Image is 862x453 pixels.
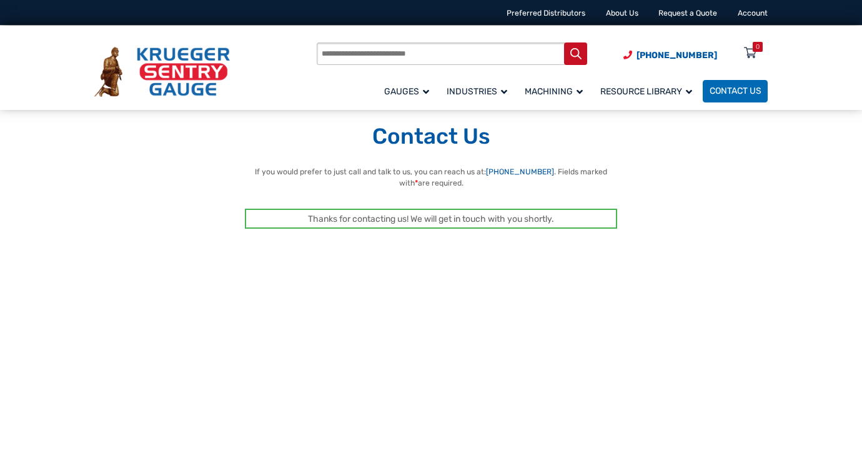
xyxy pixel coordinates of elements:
a: Industries [440,78,518,104]
span: Gauges [384,86,429,97]
a: Resource Library [593,78,703,104]
a: Contact Us [703,80,768,102]
a: [PHONE_NUMBER] [486,167,554,176]
a: Request a Quote [658,9,717,17]
div: 0 [756,42,760,52]
span: [PHONE_NUMBER] [637,50,717,61]
p: If you would prefer to just call and talk to us, you can reach us at: . Fields marked with are re... [240,166,623,189]
span: Resource Library [600,86,692,97]
a: Gauges [377,78,440,104]
h1: Contact Us [94,123,768,151]
div: Thanks for contacting us! We will get in touch with you shortly. [245,209,618,228]
a: Phone Number (920) 434-8860 [623,49,717,62]
span: Industries [447,86,507,97]
a: Machining [518,78,593,104]
a: Preferred Distributors [507,9,585,17]
img: Krueger Sentry Gauge [94,47,230,97]
span: Machining [525,86,583,97]
a: Account [738,9,768,17]
a: About Us [606,9,638,17]
span: Contact Us [710,86,761,97]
